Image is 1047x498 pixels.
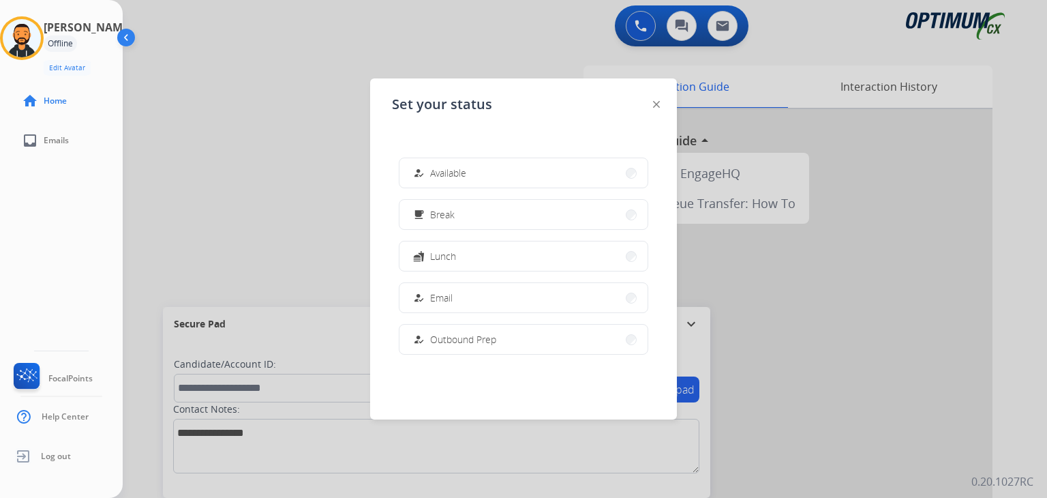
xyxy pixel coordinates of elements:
[44,135,69,146] span: Emails
[413,292,425,304] mat-icon: how_to_reg
[3,19,41,57] img: avatar
[430,249,456,263] span: Lunch
[430,207,455,222] span: Break
[971,473,1033,490] p: 0.20.1027RC
[44,60,91,76] button: Edit Avatar
[48,373,93,384] span: FocalPoints
[413,167,425,179] mat-icon: how_to_reg
[44,35,77,52] div: Offline
[44,19,132,35] h3: [PERSON_NAME]
[413,334,425,345] mat-icon: how_to_reg
[413,250,425,262] mat-icon: fastfood
[399,325,648,354] button: Outbound Prep
[399,200,648,229] button: Break
[22,93,38,109] mat-icon: home
[42,411,89,422] span: Help Center
[11,363,93,394] a: FocalPoints
[430,332,496,347] span: Outbound Prep
[430,291,453,305] span: Email
[413,209,425,220] mat-icon: free_breakfast
[41,451,71,462] span: Log out
[430,166,466,180] span: Available
[399,158,648,188] button: Available
[44,96,67,106] span: Home
[653,101,660,108] img: close-button
[392,95,492,114] span: Set your status
[399,241,648,271] button: Lunch
[399,283,648,312] button: Email
[22,132,38,149] mat-icon: inbox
